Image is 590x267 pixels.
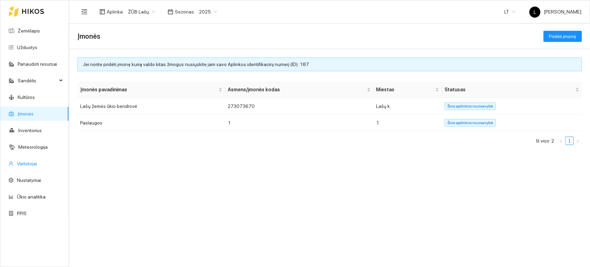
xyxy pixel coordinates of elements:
li: Iš viso: 2 [536,137,554,145]
span: Asmens/įmonės kodas [228,86,365,93]
span: menu-fold [81,9,87,15]
a: Įmonės [18,111,34,117]
span: Šios aplinkos nuosavybė [444,102,496,110]
a: PPIS [17,211,27,216]
span: Miestas [376,86,434,93]
span: Sandėlis [18,74,57,88]
button: menu-fold [77,5,91,19]
span: Įmonės [77,31,100,42]
span: L [534,7,536,18]
button: left [557,137,565,145]
a: Meteorologija [18,144,48,150]
a: Inventorius [18,128,42,133]
td: Paslaugos [77,114,225,131]
span: layout [100,9,105,15]
div: Jei norite pridėti įmonę kurią valdo kitas žmogus nusiųskite jam savo Aplinkos identifikacinį num... [83,61,576,68]
span: Sezonas : [175,8,195,16]
span: ŽŪB Lašų [128,7,155,17]
a: Ūkio analitika [17,194,46,200]
td: 1 [373,114,442,131]
span: Pridėti įmonę [549,33,576,40]
span: [PERSON_NAME] [529,9,581,15]
a: Kultūros [18,94,35,100]
a: Vartotojai [17,161,37,166]
li: 1 [565,137,573,145]
span: 2025 [199,7,217,17]
span: LT [504,7,515,17]
a: Nustatymai [17,177,41,183]
a: Panaudoti resursai [18,61,57,67]
li: Atgal [557,137,565,145]
a: Užduotys [17,45,37,50]
span: Įmonės pavadinimas [80,86,217,93]
th: this column's title is Statusas,this column is sortable [442,82,582,98]
td: 273073670 [225,98,373,114]
li: Pirmyn [573,137,582,145]
td: Lašų k. [373,98,442,114]
th: this column's title is Asmens/įmonės kodas,this column is sortable [225,82,373,98]
button: right [573,137,582,145]
th: this column's title is Įmonės pavadinimas,this column is sortable [77,82,225,98]
a: 1 [565,137,573,145]
span: left [559,139,563,143]
td: 1 [225,114,373,131]
span: Statusas [444,86,574,93]
span: right [575,139,580,143]
button: Pridėti įmonę [543,31,582,42]
a: Žemėlapis [18,28,40,34]
td: Lašų žemės ūkio bendrovė [77,98,225,114]
span: calendar [168,9,173,15]
span: Šios aplinkos nuosavybė [444,119,496,127]
span: Aplinka : [107,8,124,16]
th: this column's title is Miestas,this column is sortable [373,82,442,98]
